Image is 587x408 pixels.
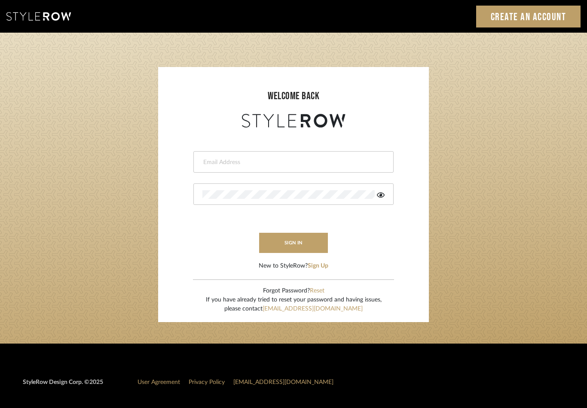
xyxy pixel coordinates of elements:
[138,379,180,385] a: User Agreement
[206,286,382,295] div: Forgot Password?
[310,286,324,295] button: Reset
[23,378,103,394] div: StyleRow Design Corp. ©2025
[189,379,225,385] a: Privacy Policy
[259,262,328,271] div: New to StyleRow?
[202,158,382,167] input: Email Address
[476,6,581,27] a: Create an Account
[308,262,328,271] button: Sign Up
[259,233,328,253] button: sign in
[233,379,333,385] a: [EMAIL_ADDRESS][DOMAIN_NAME]
[263,306,363,312] a: [EMAIL_ADDRESS][DOMAIN_NAME]
[167,88,420,104] div: welcome back
[206,295,382,314] div: If you have already tried to reset your password and having issues, please contact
